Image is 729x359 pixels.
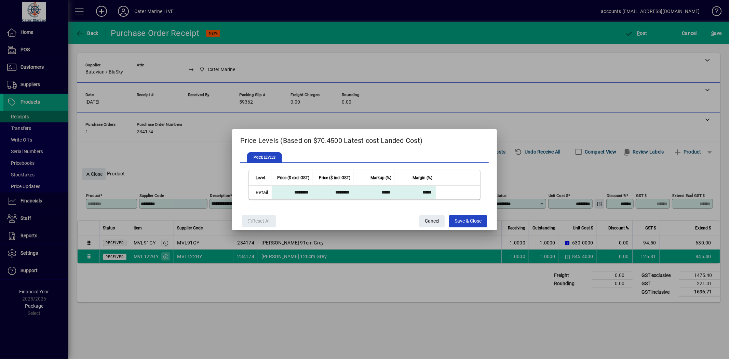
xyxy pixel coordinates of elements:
[413,174,432,182] span: Margin (%)
[256,174,265,182] span: Level
[232,129,497,149] h2: Price Levels (Based on $70.4500 Latest cost Landed Cost)
[449,215,487,227] button: Save & Close
[455,215,482,227] span: Save & Close
[319,174,350,182] span: Price ($ incl GST)
[249,186,272,199] td: Retail
[247,152,282,163] span: PRICE LEVELS
[419,215,445,227] button: Cancel
[370,174,391,182] span: Markup (%)
[277,174,309,182] span: Price ($ excl GST)
[425,215,439,227] span: Cancel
